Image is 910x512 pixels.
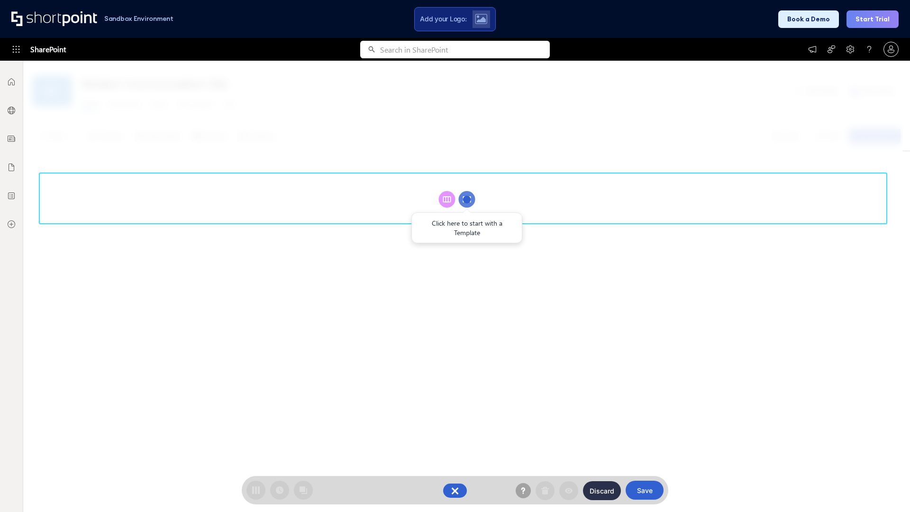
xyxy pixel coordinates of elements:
[420,15,466,23] span: Add your Logo:
[380,41,550,58] input: Search in SharePoint
[626,481,664,500] button: Save
[30,38,66,61] span: SharePoint
[846,10,899,28] button: Start Trial
[104,16,173,21] h1: Sandbox Environment
[583,481,621,500] button: Discard
[475,14,487,24] img: Upload logo
[778,10,839,28] button: Book a Demo
[863,466,910,512] iframe: Chat Widget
